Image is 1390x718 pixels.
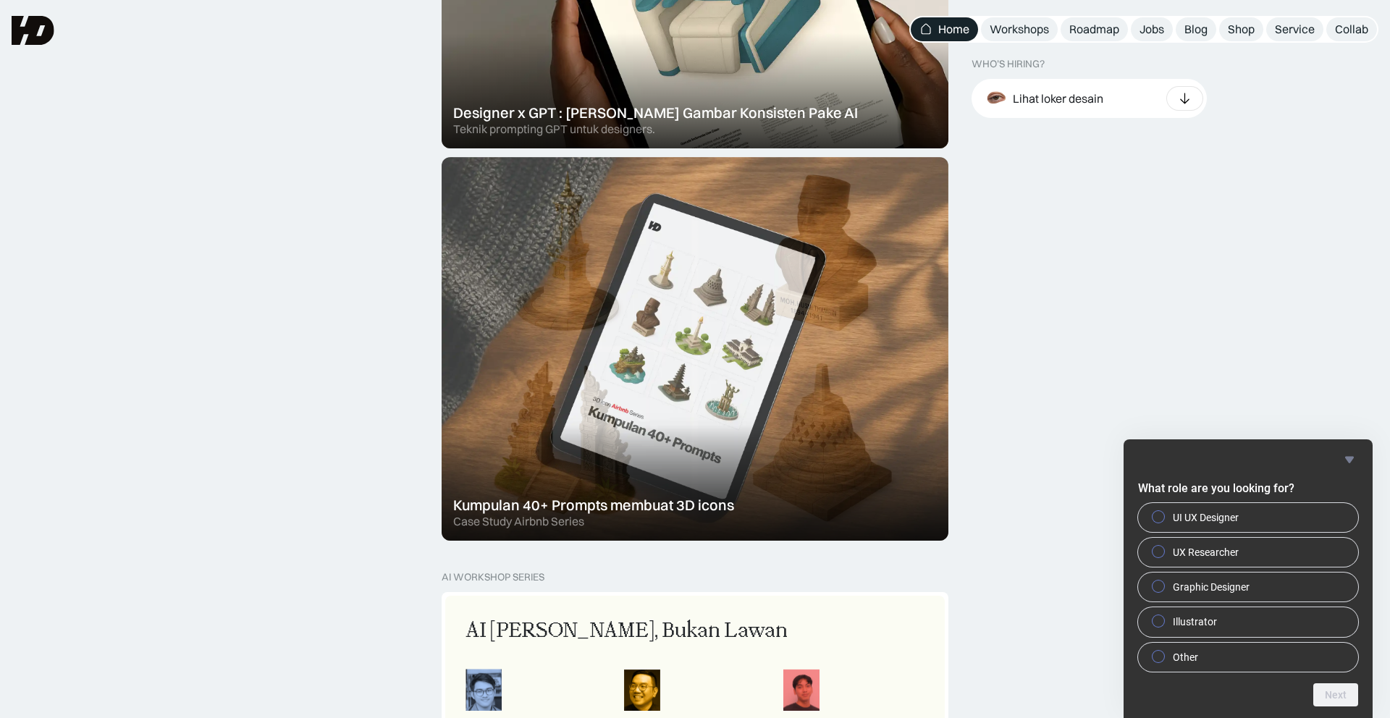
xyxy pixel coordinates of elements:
span: UI UX Designer [1173,510,1239,525]
a: Roadmap [1061,17,1128,41]
div: Lihat loker desain [1013,90,1103,106]
div: Jobs [1140,22,1164,37]
div: Blog [1184,22,1208,37]
a: Collab [1326,17,1377,41]
a: Service [1266,17,1323,41]
div: AI Workshop Series [442,571,544,583]
button: Hide survey [1341,451,1358,468]
span: Illustrator [1173,614,1217,629]
h2: What role are you looking for? [1138,480,1358,497]
span: Other [1173,650,1198,664]
a: Kumpulan 40+ Prompts membuat 3D iconsCase Study Airbnb Series [442,157,948,541]
div: What role are you looking for? [1138,503,1358,672]
div: Workshops [990,22,1049,37]
div: Service [1275,22,1315,37]
span: UX Researcher [1173,545,1239,559]
div: Collab [1335,22,1368,37]
a: Home [911,17,978,41]
a: Workshops [981,17,1058,41]
a: Blog [1176,17,1216,41]
span: Graphic Designer [1173,580,1250,594]
a: Shop [1219,17,1263,41]
div: Home [938,22,969,37]
div: Roadmap [1069,22,1119,37]
div: What role are you looking for? [1138,451,1358,706]
div: Shop [1228,22,1255,37]
div: WHO’S HIRING? [972,58,1045,70]
div: AI [PERSON_NAME], Bukan Lawan [466,616,788,646]
button: Next question [1313,683,1358,706]
a: Jobs [1131,17,1173,41]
